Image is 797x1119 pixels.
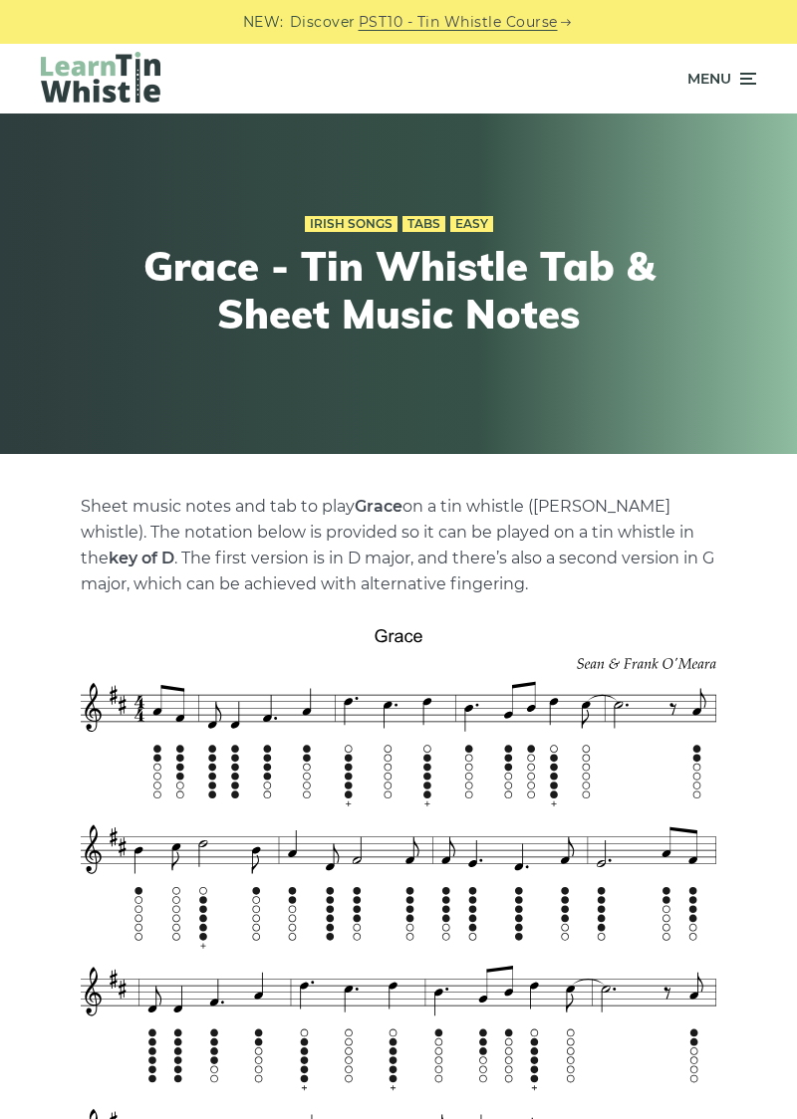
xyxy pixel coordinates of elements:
[355,497,402,516] strong: Grace
[130,242,667,337] h1: Grace - Tin Whistle Tab & Sheet Music Notes
[109,549,174,567] strong: key of D
[402,216,445,232] a: Tabs
[305,216,398,232] a: Irish Songs
[450,216,493,232] a: Easy
[81,494,716,597] p: Sheet music notes and tab to play on a tin whistle ([PERSON_NAME] whistle). The notation below is...
[41,52,160,103] img: LearnTinWhistle.com
[687,54,731,104] span: Menu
